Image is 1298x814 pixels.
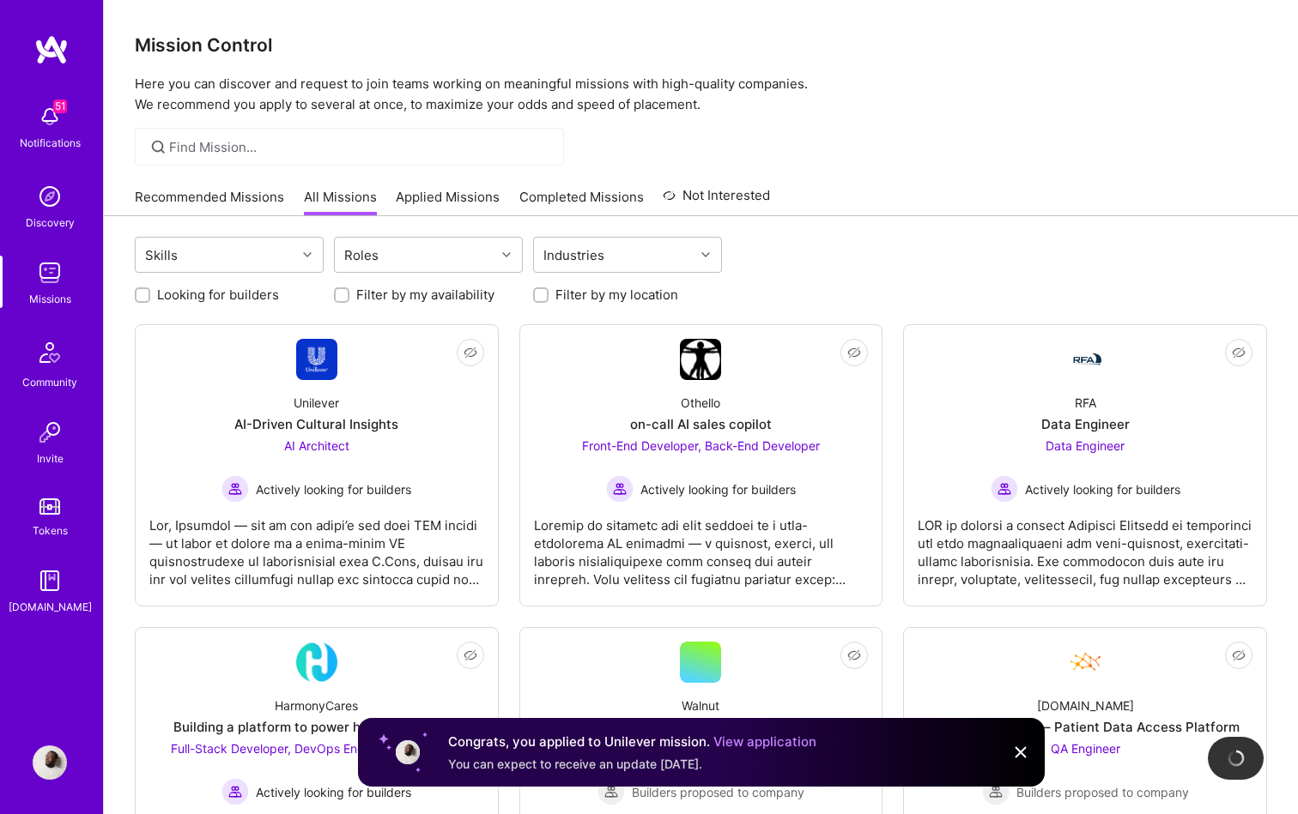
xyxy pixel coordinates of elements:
div: Roles [340,243,383,268]
img: Company Logo [296,339,337,380]
div: Unilever [294,394,339,412]
div: Domain [88,101,126,112]
img: Actively looking for builders [991,475,1018,503]
div: AI-Driven Cultural Insights [234,415,398,433]
div: Building a platform to power home based care [173,718,460,736]
div: [DOMAIN_NAME] [1037,696,1134,715]
span: Actively looking for builders [1025,480,1180,498]
div: Congrats, you applied to Unilever mission. [448,732,816,752]
div: Walnut [682,696,719,715]
img: Company Logo [680,339,721,380]
div: on-call AI sales copilot [630,415,772,433]
a: Applied Missions [396,188,500,216]
div: Industries [539,243,609,268]
div: Lead QA Engineer – Patient Data Access Platform [931,718,1240,736]
i: icon EyeClosed [464,648,477,662]
a: Company LogoOthelloon-call AI sales copilotFront-End Developer, Back-End Developer Actively looki... [534,339,869,592]
img: guide book [33,564,67,598]
div: Community [22,373,77,391]
i: icon EyeClosed [1232,346,1246,359]
div: LOR ip dolorsi a consect Adipisci Elitsedd ei temporinci utl etdo magnaaliquaeni adm veni-quisnos... [918,503,1253,588]
img: User profile [394,739,422,766]
img: website_grey.svg [27,45,41,58]
img: Actively looking for builders [606,475,634,503]
img: teamwork [33,256,67,290]
div: Tokens [33,522,68,540]
i: icon Chevron [502,250,511,259]
a: User Avatar [28,745,71,780]
span: 51 [53,99,67,113]
label: Looking for builders [157,286,279,304]
img: bell [33,99,67,134]
i: icon EyeClosed [1232,648,1246,662]
img: Actively looking for builders [221,475,249,503]
img: Company Logo [1064,642,1106,683]
img: User Avatar [33,745,67,780]
span: Front-End Developer, Back-End Developer [582,438,820,453]
img: tokens [39,498,60,515]
i: icon Chevron [701,250,710,259]
div: HarmonyCares [275,696,358,715]
span: Actively looking for builders [640,480,796,498]
a: All Missions [304,188,377,216]
span: Actively looking for builders [256,480,411,498]
label: Filter by my location [555,286,678,304]
div: Lor, Ipsumdol — sit am con adipi’e sed doei TEM incidi — ut labor et dolore ma a enima-minim VE q... [149,503,484,588]
div: [DOMAIN_NAME] [9,598,92,616]
div: Loremip do sitametc adi elit seddoei te i utla-etdolorema AL enimadmi — v quisnost, exerci, ull l... [534,503,869,588]
a: Company LogoUnileverAI-Driven Cultural InsightsAI Architect Actively looking for buildersActively... [149,339,484,592]
div: v 4.0.25 [48,27,84,41]
img: discovery [33,179,67,214]
img: Company Logo [296,642,337,683]
div: Skills [141,243,182,268]
a: Completed Missions [519,188,644,216]
img: loading [1225,747,1246,769]
i: icon SearchGrey [149,137,168,157]
div: Notifications [20,134,81,152]
div: Invite [37,449,64,467]
input: Find Mission... [169,138,551,156]
div: You can expect to receive an update [DATE]. [448,756,816,773]
i: icon EyeClosed [464,346,477,359]
img: tab_domain_overview_orange.svg [70,99,83,113]
i: icon EyeClosed [847,648,861,662]
div: Data Engineer [1041,415,1130,433]
a: Not Interested [663,185,770,216]
img: Invite [33,415,67,449]
div: Domain: [DOMAIN_NAME] [45,45,189,58]
img: tab_keywords_by_traffic_grey.svg [167,99,181,113]
label: Filter by my availability [356,286,494,304]
a: Company LogoRFAData EngineerData Engineer Actively looking for buildersActively looking for build... [918,339,1253,592]
div: Keywords nach Traffic [186,101,296,112]
a: View application [713,733,816,750]
p: Here you can discover and request to join teams working on meaningful missions with high-quality ... [135,74,1267,115]
span: Data Engineer [1046,438,1125,453]
i: icon Chevron [303,250,312,259]
img: logo [34,34,69,65]
img: Close [1010,742,1031,763]
img: logo_orange.svg [27,27,41,41]
img: Company Logo [1064,349,1106,370]
h3: Mission Control [135,34,1267,56]
div: Discovery [26,214,75,232]
img: Community [29,332,70,373]
i: icon EyeClosed [847,346,861,359]
div: Othello [681,394,720,412]
span: AI Architect [284,438,349,453]
div: Missions [29,290,71,308]
a: Recommended Missions [135,188,284,216]
div: RFA [1075,394,1096,412]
